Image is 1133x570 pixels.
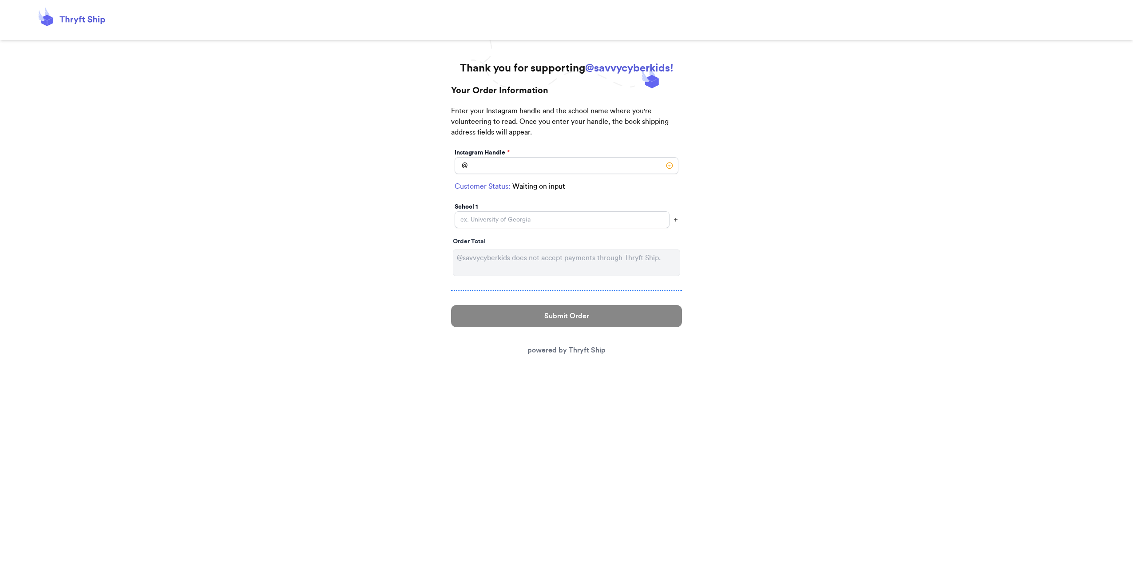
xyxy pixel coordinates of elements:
[585,63,673,74] span: @savvycyberkids!
[451,106,682,146] p: Enter your Instagram handle and the school name where you're volunteering to read. Once you enter...
[460,61,673,75] h1: Thank you for supporting
[455,157,467,174] div: @
[451,305,682,327] button: Submit Order
[527,347,606,354] a: powered by Thryft Ship
[455,181,511,192] span: Customer Status:
[451,84,682,106] h2: Your Order Information
[455,148,510,157] label: Instagram Handle
[455,202,478,211] label: School 1
[512,181,565,192] span: Waiting on input
[455,211,669,228] input: ex. University of Georgia
[453,237,680,246] div: Order Total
